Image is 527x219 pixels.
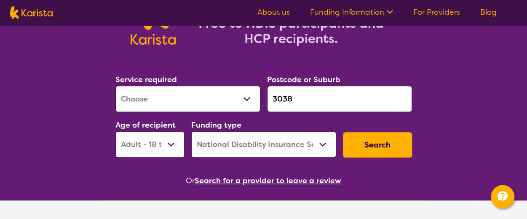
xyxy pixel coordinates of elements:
[115,120,176,130] label: Age of recipient
[480,7,497,17] a: Blog
[191,120,241,130] label: Funding type
[310,7,393,17] a: Funding Information
[413,7,460,17] a: For Providers
[267,86,412,112] input: Type
[10,6,53,19] img: Karista logo
[343,132,412,158] button: Search
[115,75,177,85] label: Service required
[186,174,195,187] span: Or
[491,185,514,208] button: Channel Menu
[257,7,290,17] a: About us
[195,174,341,187] button: Search for a provider to leave a review
[186,16,396,46] h2: Free to NDIS participants and HCP recipients.
[267,75,340,85] label: Postcode or Suburb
